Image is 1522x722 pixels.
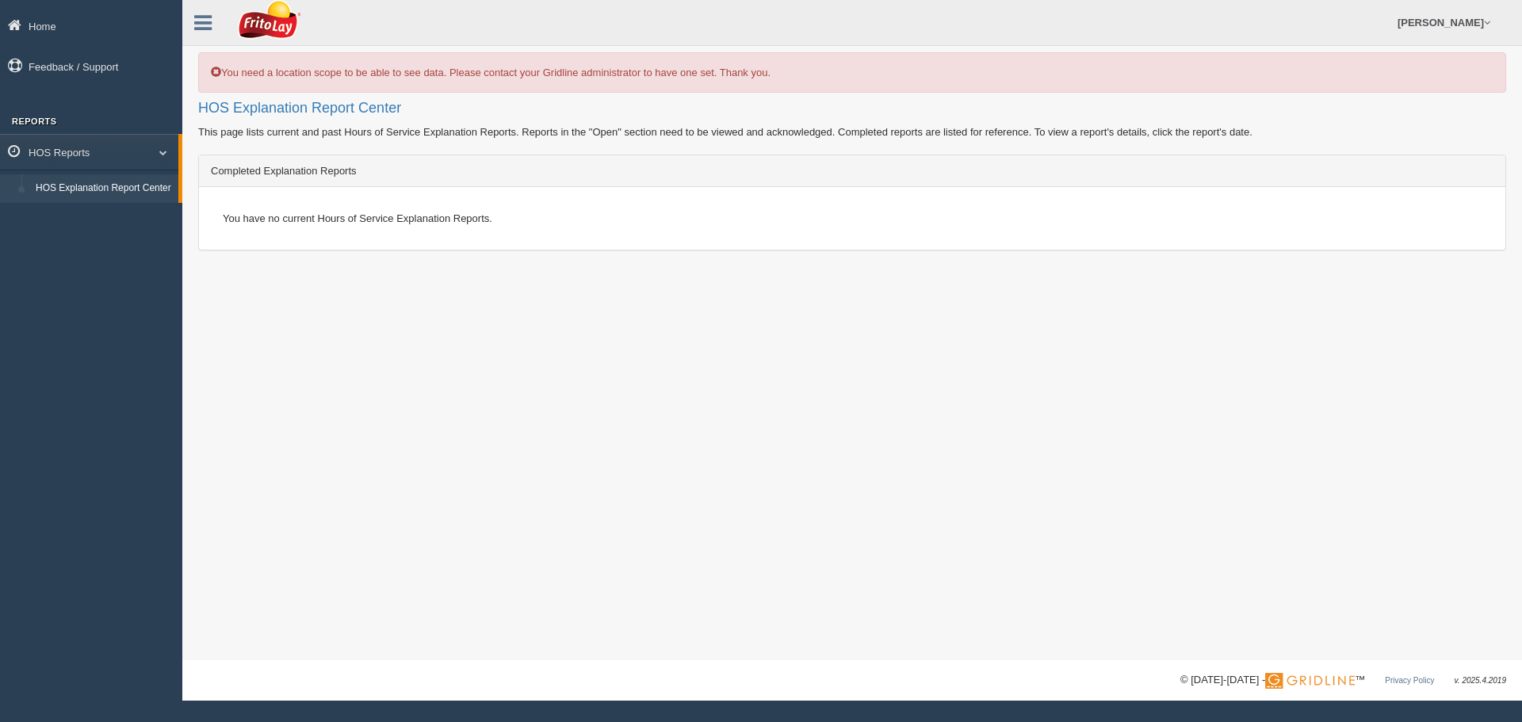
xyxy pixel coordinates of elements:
[1180,672,1506,689] div: © [DATE]-[DATE] - ™
[198,101,1506,117] h2: HOS Explanation Report Center
[199,155,1505,187] div: Completed Explanation Reports
[198,52,1506,93] div: You need a location scope to be able to see data. Please contact your Gridline administrator to h...
[1385,676,1434,685] a: Privacy Policy
[1265,673,1355,689] img: Gridline
[1455,676,1506,685] span: v. 2025.4.2019
[211,199,1493,238] div: You have no current Hours of Service Explanation Reports.
[29,174,178,203] a: HOS Explanation Report Center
